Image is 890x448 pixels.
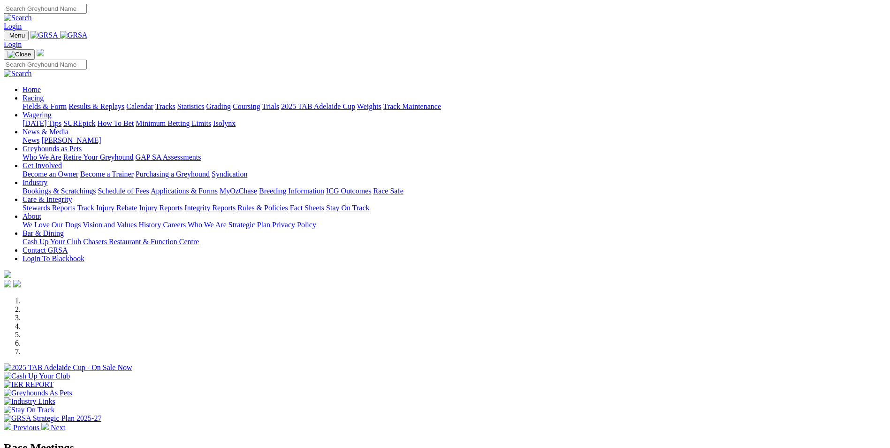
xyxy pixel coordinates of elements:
[30,31,58,39] img: GRSA
[326,204,369,212] a: Stay On Track
[4,372,70,380] img: Cash Up Your Club
[357,102,381,110] a: Weights
[136,119,211,127] a: Minimum Betting Limits
[13,424,39,432] span: Previous
[138,221,161,229] a: History
[373,187,403,195] a: Race Safe
[4,414,101,423] img: GRSA Strategic Plan 2025-27
[4,14,32,22] img: Search
[83,238,199,246] a: Chasers Restaurant & Function Centre
[155,102,175,110] a: Tracks
[4,40,22,48] a: Login
[8,51,31,58] img: Close
[23,111,52,119] a: Wagering
[233,102,260,110] a: Coursing
[4,31,29,40] button: Toggle navigation
[228,221,270,229] a: Strategic Plan
[23,119,61,127] a: [DATE] Tips
[51,424,65,432] span: Next
[23,102,886,111] div: Racing
[60,31,88,39] img: GRSA
[259,187,324,195] a: Breeding Information
[23,153,886,162] div: Greyhounds as Pets
[41,423,49,430] img: chevron-right-pager-white.svg
[151,187,218,195] a: Applications & Forms
[23,204,886,212] div: Care & Integrity
[206,102,231,110] a: Grading
[63,153,134,161] a: Retire Your Greyhound
[23,221,886,229] div: About
[4,60,87,70] input: Search
[23,178,47,186] a: Industry
[98,119,134,127] a: How To Bet
[184,204,236,212] a: Integrity Reports
[4,270,11,278] img: logo-grsa-white.png
[23,145,82,153] a: Greyhounds as Pets
[23,204,75,212] a: Stewards Reports
[290,204,324,212] a: Fact Sheets
[23,153,61,161] a: Who We Are
[23,246,68,254] a: Contact GRSA
[4,49,35,60] button: Toggle navigation
[4,363,132,372] img: 2025 TAB Adelaide Cup - On Sale Now
[220,187,257,195] a: MyOzChase
[23,128,68,136] a: News & Media
[23,238,886,246] div: Bar & Dining
[23,212,41,220] a: About
[4,70,32,78] img: Search
[126,102,153,110] a: Calendar
[188,221,227,229] a: Who We Are
[4,423,11,430] img: chevron-left-pager-white.svg
[23,195,72,203] a: Care & Integrity
[77,204,137,212] a: Track Injury Rebate
[23,162,62,170] a: Get Involved
[383,102,441,110] a: Track Maintenance
[4,380,53,389] img: IER REPORT
[4,406,54,414] img: Stay On Track
[177,102,205,110] a: Statistics
[9,32,25,39] span: Menu
[23,255,84,263] a: Login To Blackbook
[23,221,81,229] a: We Love Our Dogs
[23,187,886,195] div: Industry
[80,170,134,178] a: Become a Trainer
[37,49,44,56] img: logo-grsa-white.png
[83,221,137,229] a: Vision and Values
[41,136,101,144] a: [PERSON_NAME]
[4,22,22,30] a: Login
[98,187,149,195] a: Schedule of Fees
[23,94,44,102] a: Racing
[23,229,64,237] a: Bar & Dining
[281,102,355,110] a: 2025 TAB Adelaide Cup
[23,187,96,195] a: Bookings & Scratchings
[213,119,236,127] a: Isolynx
[4,389,72,397] img: Greyhounds As Pets
[4,280,11,287] img: facebook.svg
[23,170,78,178] a: Become an Owner
[237,204,288,212] a: Rules & Policies
[23,238,81,246] a: Cash Up Your Club
[4,397,55,406] img: Industry Links
[136,153,201,161] a: GAP SA Assessments
[23,102,67,110] a: Fields & Form
[13,280,21,287] img: twitter.svg
[23,170,886,178] div: Get Involved
[23,119,886,128] div: Wagering
[41,424,65,432] a: Next
[139,204,183,212] a: Injury Reports
[23,136,886,145] div: News & Media
[23,136,39,144] a: News
[63,119,95,127] a: SUREpick
[4,424,41,432] a: Previous
[4,4,87,14] input: Search
[262,102,279,110] a: Trials
[136,170,210,178] a: Purchasing a Greyhound
[163,221,186,229] a: Careers
[326,187,371,195] a: ICG Outcomes
[23,85,41,93] a: Home
[68,102,124,110] a: Results & Replays
[272,221,316,229] a: Privacy Policy
[212,170,247,178] a: Syndication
